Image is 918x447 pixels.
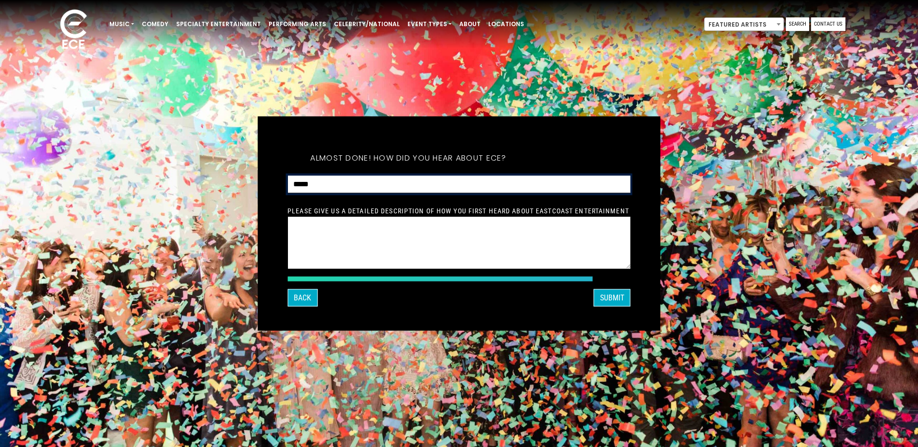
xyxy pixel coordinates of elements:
[172,16,265,32] a: Specialty Entertainment
[287,141,529,176] h5: Almost done! How did you hear about ECE?
[265,16,330,32] a: Performing Arts
[484,16,528,32] a: Locations
[455,16,484,32] a: About
[704,17,784,31] span: Featured Artists
[330,16,404,32] a: Celebrity/National
[138,16,172,32] a: Comedy
[705,18,783,31] span: Featured Artists
[105,16,138,32] a: Music
[594,289,631,307] button: SUBMIT
[287,207,629,215] label: Please give us a detailed description of how you first heard about EastCoast Entertainment
[49,7,98,54] img: ece_new_logo_whitev2-1.png
[287,176,631,194] select: How did you hear about ECE
[786,17,809,31] a: Search
[287,289,317,307] button: Back
[811,17,845,31] a: Contact Us
[404,16,455,32] a: Event Types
